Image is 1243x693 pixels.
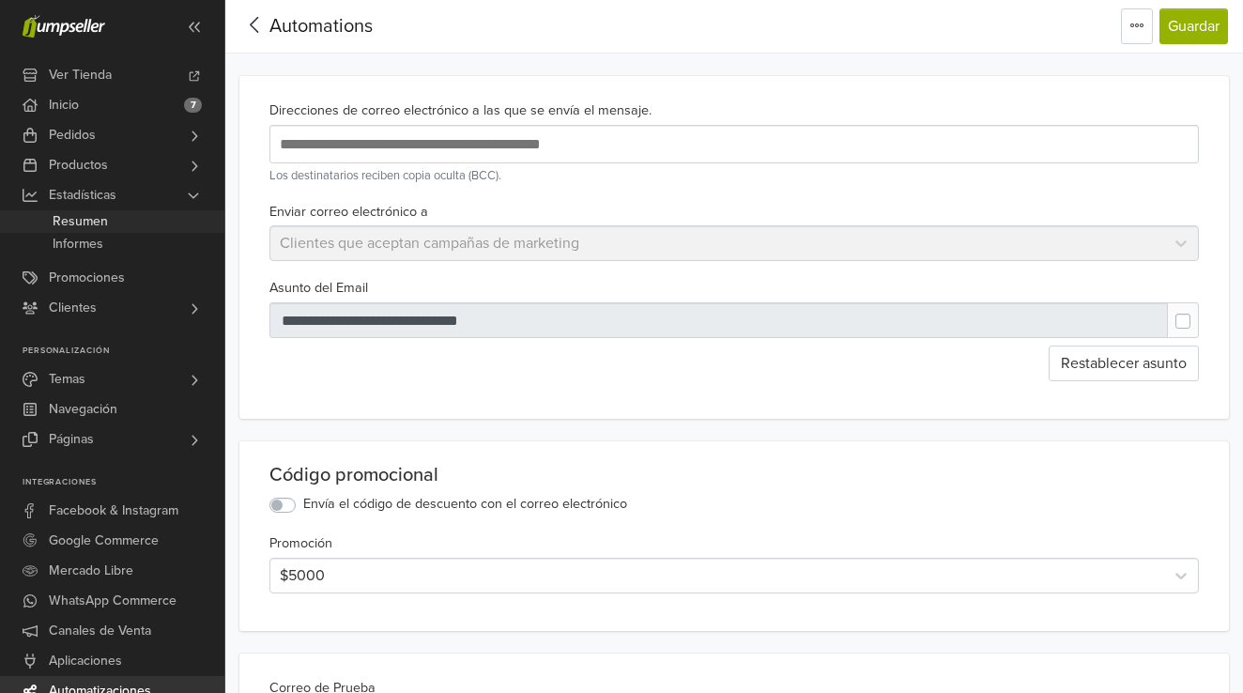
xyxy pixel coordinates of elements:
[53,210,108,233] span: Resumen
[49,263,125,293] span: Promociones
[269,533,332,554] label: Promoción
[49,90,79,120] span: Inicio
[49,526,159,556] span: Google Commerce
[1049,346,1199,381] button: Restablecer asunto
[49,586,176,616] span: WhatsApp Commerce
[49,293,97,323] span: Clientes
[269,100,652,121] label: Direcciones de correo electrónico a las que se envía el mensaje.
[49,150,108,180] span: Productos
[23,346,224,357] p: Personalización
[49,180,116,210] span: Estadísticas
[269,202,428,223] label: Enviar correo electrónico a
[49,120,96,150] span: Pedidos
[49,394,117,424] span: Navegación
[269,464,1199,486] div: Código promocional
[49,364,85,394] span: Temas
[201,66,727,100] p: NUEVA TEMPORADA
[49,496,178,526] span: Facebook & Instagram
[49,60,112,90] span: Ver Tienda
[269,278,368,299] label: Asunto del Email
[49,556,133,586] span: Mercado Libre
[269,15,373,38] span: Automations
[53,233,103,255] span: Informes
[49,424,94,454] span: Páginas
[303,494,627,515] label: Envía el código de descuento con el correo electrónico
[23,477,224,488] p: Integraciones
[49,616,151,646] span: Canales de Venta
[184,98,202,113] span: 7
[269,167,1199,185] small: Los destinatarios reciben copia oculta (BCC).
[1159,8,1228,44] button: Guardar
[49,646,122,676] span: Aplicaciones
